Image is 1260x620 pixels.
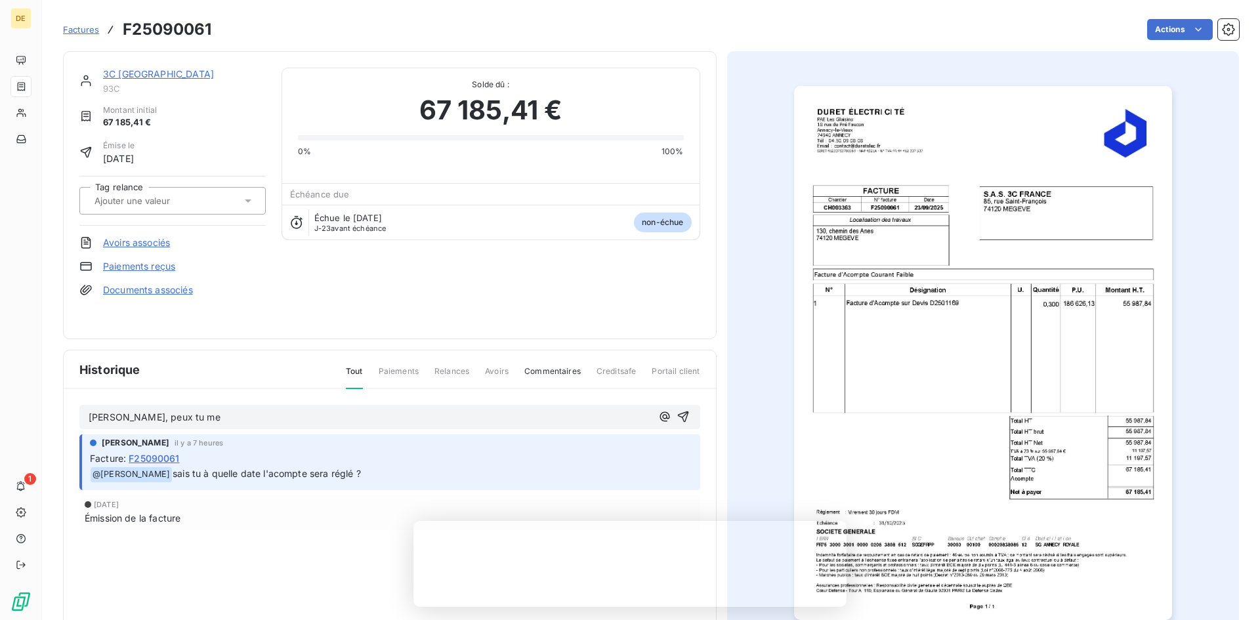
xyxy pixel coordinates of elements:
[314,213,382,223] span: Échue le [DATE]
[1147,19,1213,40] button: Actions
[10,8,31,29] div: DE
[652,365,700,388] span: Portail client
[91,467,172,482] span: @ [PERSON_NAME]
[63,24,99,35] span: Factures
[103,283,193,297] a: Documents associés
[314,224,331,233] span: J-23
[93,195,225,207] input: Ajouter une valeur
[794,86,1172,620] img: invoice_thumbnail
[103,68,214,79] a: 3C [GEOGRAPHIC_DATA]
[298,146,311,157] span: 0%
[103,140,135,152] span: Émise le
[63,23,99,36] a: Factures
[314,224,387,232] span: avant échéance
[94,501,119,508] span: [DATE]
[103,116,157,129] span: 67 185,41 €
[129,451,179,465] span: F25090061
[175,439,223,447] span: il y a 7 heures
[434,365,469,388] span: Relances
[419,91,562,130] span: 67 185,41 €
[85,511,180,525] span: Émission de la facture
[1215,575,1247,607] iframe: Intercom live chat
[103,236,170,249] a: Avoirs associés
[103,83,266,94] span: 93C
[89,411,220,423] span: [PERSON_NAME], peux tu me
[485,365,509,388] span: Avoirs
[79,361,140,379] span: Historique
[123,18,211,41] h3: F25090061
[298,79,684,91] span: Solde dû :
[634,213,691,232] span: non-échue
[103,152,135,165] span: [DATE]
[102,437,169,449] span: [PERSON_NAME]
[90,451,126,465] span: Facture :
[346,365,363,389] span: Tout
[661,146,684,157] span: 100%
[10,591,31,612] img: Logo LeanPay
[173,468,361,479] span: sais tu à quelle date l'acompte sera réglé ?
[413,521,847,607] iframe: Enquête de LeanPay
[524,365,581,388] span: Commentaires
[290,189,350,199] span: Échéance due
[24,473,36,485] span: 1
[103,260,175,273] a: Paiements reçus
[597,365,637,388] span: Creditsafe
[379,365,419,388] span: Paiements
[103,104,157,116] span: Montant initial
